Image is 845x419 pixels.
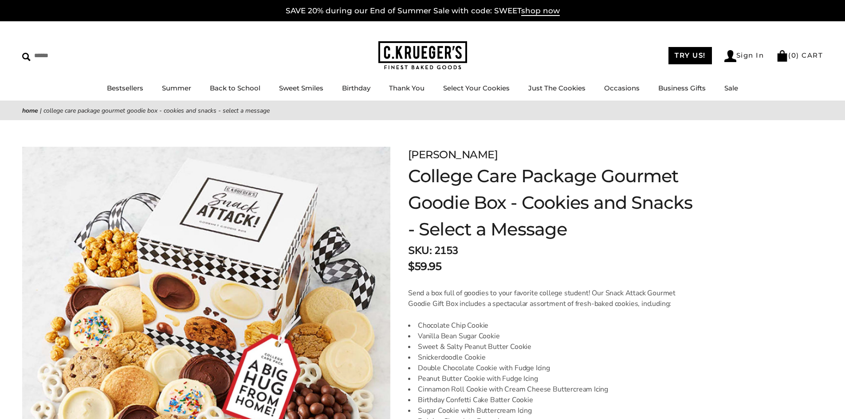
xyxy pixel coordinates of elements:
[22,53,31,61] img: Search
[408,395,693,405] li: Birthday Confetti Cake Batter Cookie
[342,84,370,92] a: Birthday
[408,331,693,341] li: Vanilla Bean Sugar Cookie
[286,6,560,16] a: SAVE 20% during our End of Summer Sale with code: SWEETshop now
[107,84,143,92] a: Bestsellers
[724,84,738,92] a: Sale
[776,50,788,62] img: Bag
[724,50,764,62] a: Sign In
[378,41,467,70] img: C.KRUEGER'S
[604,84,640,92] a: Occasions
[408,163,693,243] h1: College Care Package Gourmet Goodie Box - Cookies and Snacks - Select a Message
[22,106,823,116] nav: breadcrumbs
[408,352,693,363] li: Snickerdoodle Cookie
[791,51,797,59] span: 0
[43,106,270,115] span: College Care Package Gourmet Goodie Box - Cookies and Snacks - Select a Message
[408,384,693,395] li: Cinnamon Roll Cookie with Cream Cheese Buttercream Icing
[408,405,693,416] li: Sugar Cookie with Buttercream Icing
[408,341,693,352] li: Sweet & Salty Peanut Butter Cookie
[668,47,712,64] a: TRY US!
[658,84,706,92] a: Business Gifts
[162,84,191,92] a: Summer
[22,106,38,115] a: Home
[210,84,260,92] a: Back to School
[279,84,323,92] a: Sweet Smiles
[443,84,510,92] a: Select Your Cookies
[408,363,693,373] li: Double Chocolate Cookie with Fudge Icing
[408,258,441,274] p: $59.95
[389,84,424,92] a: Thank You
[434,243,458,258] span: 2153
[776,51,823,59] a: (0) CART
[22,49,128,63] input: Search
[408,288,693,309] p: Send a box full of goodies to your favorite college student! Our Snack Attack Gourmet Goodie Gift...
[408,320,693,331] li: Chocolate Chip Cookie
[528,84,586,92] a: Just The Cookies
[408,243,432,258] strong: SKU:
[408,147,693,163] p: [PERSON_NAME]
[521,6,560,16] span: shop now
[724,50,736,62] img: Account
[40,106,42,115] span: |
[408,373,693,384] li: Peanut Butter Cookie with Fudge Icing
